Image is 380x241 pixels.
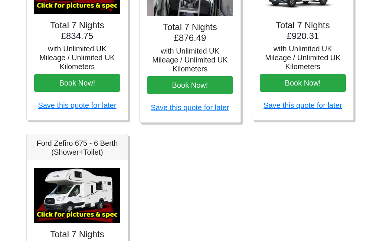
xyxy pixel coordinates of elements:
[34,74,120,92] button: Book Now!
[147,47,233,74] h5: with Unlimited UK Mileage / Unlimited UK Kilometers
[34,139,120,157] h5: Ford Zefiro 675 - 6 Berth (Shower+Toilet)
[260,20,346,42] h4: Total 7 Nights £920.31
[151,104,229,112] a: Save this quote for later
[34,45,120,71] h5: with Unlimited UK Mileage / Unlimited UK Kilometers
[147,22,233,44] h4: Total 7 Nights £876.49
[263,102,342,110] a: Save this quote for later
[260,74,346,92] button: Book Now!
[147,77,233,94] button: Book Now!
[34,168,120,224] img: Ford Zefiro 675 - 6 Berth (Shower+Toilet)
[38,102,116,110] a: Save this quote for later
[34,20,120,42] h4: Total 7 Nights £834.75
[260,45,346,71] h5: with Unlimited UK Mileage / Unlimited UK Kilometers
